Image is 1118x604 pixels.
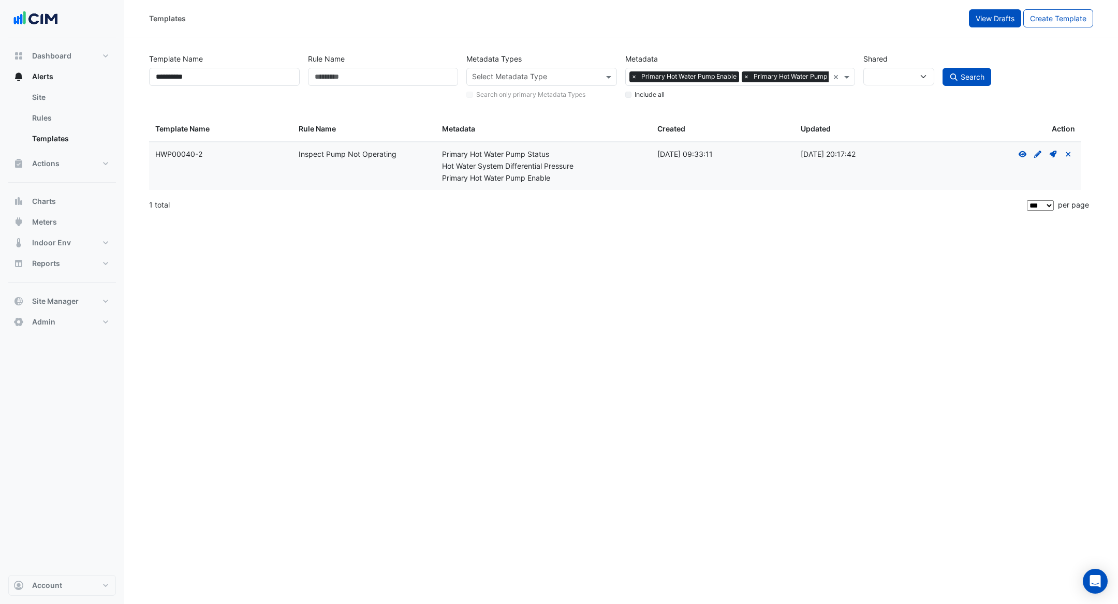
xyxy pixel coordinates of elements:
button: View Drafts [969,9,1021,27]
label: Shared [863,50,888,68]
div: Open Intercom Messenger [1083,569,1108,594]
div: Hot Water System Differential Pressure [442,160,645,172]
button: Site Manager [8,291,116,312]
span: View Drafts [976,14,1014,23]
label: Rule Name [308,50,345,68]
label: Include all [635,90,665,99]
app-icon: Alerts [13,71,24,82]
button: Alerts [8,66,116,87]
a: Templates [24,128,116,149]
button: Actions [8,153,116,174]
span: Rule Name [299,124,336,133]
fa-icon: View [1018,150,1027,158]
button: Reports [8,253,116,274]
app-icon: Meters [13,217,24,227]
a: Rules [24,108,116,128]
span: Create Template [1030,14,1086,23]
div: Primary Hot Water Pump Enable [442,172,645,184]
span: Primary Hot Water Pump Enable [639,71,739,82]
button: Search [943,68,991,86]
div: [DATE] 09:33:11 [657,149,788,160]
a: Unshare [1064,150,1073,158]
span: Updated [801,124,831,133]
button: Admin [8,312,116,332]
span: Alerts [32,71,53,82]
app-icon: Admin [13,317,24,327]
button: Meters [8,212,116,232]
label: Template Name [149,50,203,68]
span: Admin [32,317,55,327]
img: Company Logo [12,8,59,29]
span: × [742,71,751,82]
label: Search only primary Metadata Types [476,90,585,99]
div: 1 total [149,192,1025,218]
button: Charts [8,191,116,212]
div: Select Metadata Type [470,71,547,84]
div: [DATE] 20:17:42 [801,149,932,160]
button: Dashboard [8,46,116,66]
app-icon: Dashboard [13,51,24,61]
span: Metadata [442,124,475,133]
div: Primary Hot Water Pump Status [442,149,645,160]
app-icon: Reports [13,258,24,269]
span: Search [961,72,984,81]
span: Meters [32,217,57,227]
span: Actions [32,158,60,169]
app-icon: Actions [13,158,24,169]
span: Reports [32,258,60,269]
div: HWP00040-2 [155,149,286,160]
a: Site [24,87,116,108]
label: Metadata Types [466,50,522,68]
fa-icon: Create Draft - to edit a template, you first need to create a draft, and then submit it for appro... [1033,150,1042,158]
span: Account [32,580,62,591]
span: Clear [833,71,842,82]
span: Template Name [155,124,210,133]
button: Indoor Env [8,232,116,253]
app-icon: Site Manager [13,296,24,306]
button: Account [8,575,116,596]
span: Action [1052,123,1075,135]
fa-icon: Deploy [1049,150,1058,158]
span: Created [657,124,685,133]
button: Create Template [1023,9,1093,27]
span: per page [1058,200,1089,209]
app-icon: Indoor Env [13,238,24,248]
span: Charts [32,196,56,207]
app-icon: Charts [13,196,24,207]
span: Indoor Env [32,238,71,248]
span: Primary Hot Water Pump Status [751,71,850,82]
span: Site Manager [32,296,79,306]
span: Dashboard [32,51,71,61]
div: Inspect Pump Not Operating [299,149,430,160]
div: Alerts [8,87,116,153]
label: Metadata [625,50,658,68]
div: Templates [149,13,186,24]
span: × [629,71,639,82]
